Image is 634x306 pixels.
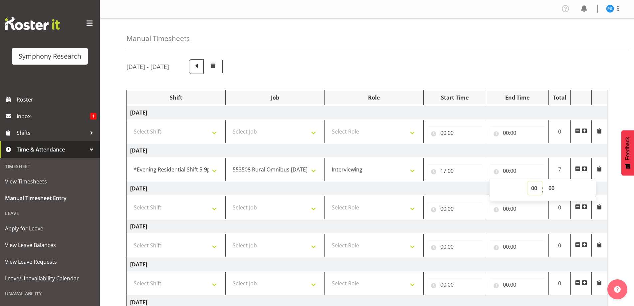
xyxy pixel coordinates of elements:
input: Click to select... [490,164,545,177]
span: View Timesheets [5,176,95,186]
img: Rosterit website logo [5,17,60,30]
td: 0 [548,196,571,219]
span: : [541,181,544,198]
td: [DATE] [127,143,607,158]
td: [DATE] [127,181,607,196]
div: Shift [130,94,222,102]
div: Start Time [427,94,483,102]
input: Click to select... [490,278,545,291]
div: Symphony Research [19,51,81,61]
h5: [DATE] - [DATE] [126,63,169,70]
input: Click to select... [427,240,483,253]
input: Click to select... [427,164,483,177]
a: Apply for Leave [2,220,98,237]
span: Leave/Unavailability Calendar [5,273,95,283]
span: Roster [17,95,97,105]
span: Shifts [17,128,87,138]
img: help-xxl-2.png [614,286,621,293]
span: Apply for Leave [5,223,95,233]
span: Inbox [17,111,90,121]
span: Feedback [625,137,631,160]
div: Leave [2,206,98,220]
span: Manual Timesheet Entry [5,193,95,203]
div: Total [552,94,567,102]
img: patricia-gilmour9541.jpg [606,5,614,13]
a: View Timesheets [2,173,98,190]
td: [DATE] [127,105,607,120]
div: Job [229,94,321,102]
input: Click to select... [490,240,545,253]
h4: Manual Timesheets [126,35,190,42]
a: Leave/Unavailability Calendar [2,270,98,287]
a: View Leave Balances [2,237,98,253]
span: View Leave Balances [5,240,95,250]
td: 0 [548,120,571,143]
span: 1 [90,113,97,120]
input: Click to select... [490,126,545,140]
input: Click to select... [427,202,483,215]
input: Click to select... [427,126,483,140]
input: Click to select... [490,202,545,215]
div: Timesheet [2,159,98,173]
span: Time & Attendance [17,145,87,154]
a: Manual Timesheet Entry [2,190,98,206]
div: Role [328,94,420,102]
input: Click to select... [427,278,483,291]
a: View Leave Requests [2,253,98,270]
div: End Time [490,94,545,102]
td: 0 [548,272,571,295]
button: Feedback - Show survey [621,130,634,175]
td: [DATE] [127,219,607,234]
td: 0 [548,234,571,257]
td: 7 [548,158,571,181]
div: Unavailability [2,287,98,300]
td: [DATE] [127,257,607,272]
span: View Leave Requests [5,257,95,267]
